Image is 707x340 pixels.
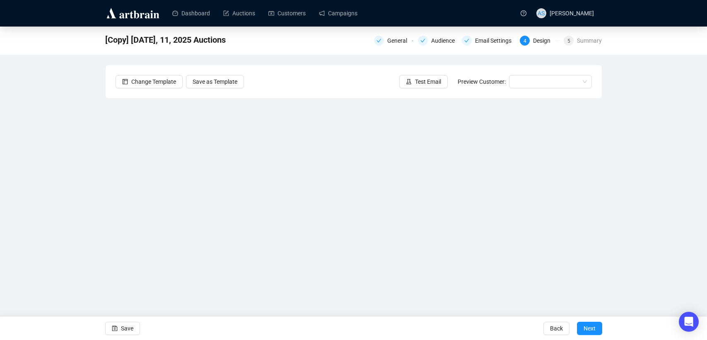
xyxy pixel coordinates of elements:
[122,79,128,85] span: layout
[415,77,441,86] span: Test Email
[475,36,516,46] div: Email Settings
[458,78,506,85] span: Preview Customer:
[387,36,412,46] div: General
[524,38,526,44] span: 4
[268,2,306,24] a: Customers
[543,322,569,335] button: Back
[105,7,161,20] img: logo
[376,38,381,43] span: check
[319,2,357,24] a: Campaigns
[112,325,118,331] span: save
[399,75,448,88] button: Test Email
[462,36,515,46] div: Email Settings
[223,2,255,24] a: Auctions
[374,36,413,46] div: General
[577,36,602,46] div: Summary
[679,312,699,332] div: Open Intercom Messenger
[520,36,559,46] div: 4Design
[193,77,237,86] span: Save as Template
[105,322,140,335] button: Save
[420,38,425,43] span: check
[550,10,594,17] span: [PERSON_NAME]
[172,2,210,24] a: Dashboard
[567,38,570,44] span: 5
[116,75,183,88] button: Change Template
[121,317,133,340] span: Save
[584,317,596,340] span: Next
[533,36,555,46] div: Design
[131,77,176,86] span: Change Template
[577,322,602,335] button: Next
[105,33,226,46] span: [Copy] September 9, 10, 11, 2025 Auctions
[550,317,563,340] span: Back
[418,36,457,46] div: Audience
[521,10,526,16] span: question-circle
[538,9,545,18] span: AS
[431,36,460,46] div: Audience
[464,38,469,43] span: check
[406,79,412,85] span: experiment
[186,75,244,88] button: Save as Template
[564,36,602,46] div: 5Summary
